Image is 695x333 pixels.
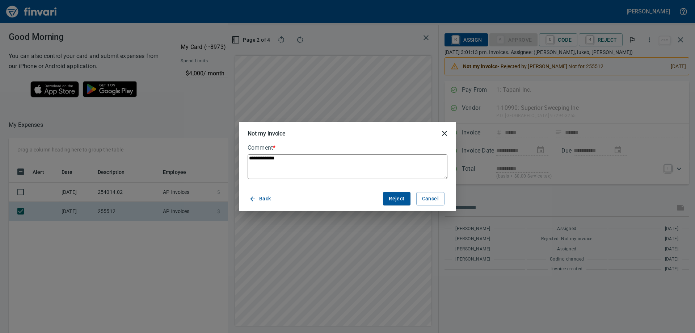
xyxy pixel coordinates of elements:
button: close [436,125,453,142]
h5: Not my invoice [248,130,286,137]
button: Reject [383,192,410,205]
button: Cancel [416,192,445,205]
span: Reject [389,194,404,203]
label: Comment [248,145,447,151]
span: Cancel [422,194,439,203]
span: Back [250,194,271,203]
button: Back [248,192,274,205]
